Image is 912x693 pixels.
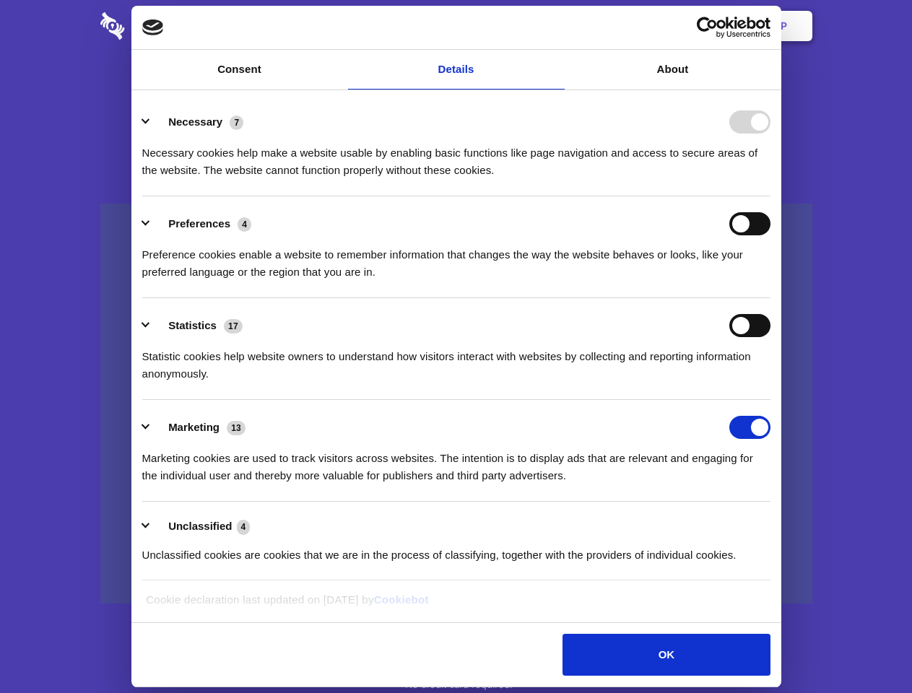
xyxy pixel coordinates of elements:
a: Wistia video thumbnail [100,204,812,604]
div: Statistic cookies help website owners to understand how visitors interact with websites by collec... [142,337,770,383]
h4: Auto-redaction of sensitive data, encrypted data sharing and self-destructing private chats. Shar... [100,131,812,179]
a: Consent [131,50,348,90]
img: logo-wordmark-white-trans-d4663122ce5f474addd5e946df7df03e33cb6a1c49d2221995e7729f52c070b2.svg [100,12,224,40]
button: Statistics (17) [142,314,252,337]
span: 13 [227,421,246,435]
label: Necessary [168,115,222,128]
button: Unclassified (4) [142,518,259,536]
div: Unclassified cookies are cookies that we are in the process of classifying, together with the pro... [142,536,770,564]
span: 4 [238,217,251,232]
a: Login [655,4,718,48]
div: Preference cookies enable a website to remember information that changes the way the website beha... [142,235,770,281]
button: Preferences (4) [142,212,261,235]
button: OK [563,634,770,676]
a: Contact [586,4,652,48]
a: About [565,50,781,90]
span: 4 [237,520,251,534]
iframe: Drift Widget Chat Controller [840,621,895,676]
img: logo [142,19,164,35]
h1: Eliminate Slack Data Loss. [100,65,812,117]
div: Necessary cookies help make a website usable by enabling basic functions like page navigation and... [142,134,770,179]
button: Marketing (13) [142,416,255,439]
a: Details [348,50,565,90]
div: Cookie declaration last updated on [DATE] by [135,591,777,619]
button: Necessary (7) [142,110,253,134]
span: 17 [224,319,243,334]
div: Marketing cookies are used to track visitors across websites. The intention is to display ads tha... [142,439,770,484]
label: Marketing [168,421,220,433]
a: Pricing [424,4,487,48]
label: Statistics [168,319,217,331]
a: Usercentrics Cookiebot - opens in a new window [644,17,770,38]
span: 7 [230,115,243,130]
label: Preferences [168,217,230,230]
a: Cookiebot [374,593,429,606]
